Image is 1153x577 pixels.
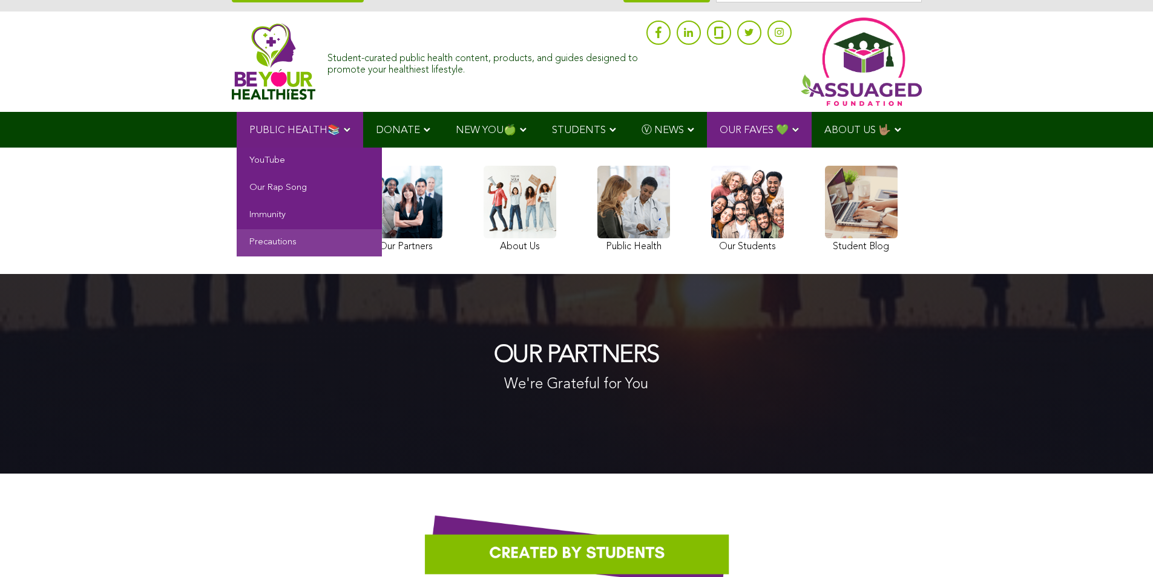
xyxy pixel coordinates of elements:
iframe: Chat Widget [1092,519,1153,577]
img: Assuaged [232,23,316,100]
div: Student-curated public health content, products, and guides designed to promote your healthiest l... [327,47,640,76]
span: ABOUT US 🤟🏽 [824,125,891,135]
a: YouTube [237,148,382,175]
span: DONATE [376,125,420,135]
p: We're Grateful for You [494,375,659,396]
h1: OUR PARTNERS [494,342,659,369]
img: glassdoor [714,27,723,39]
span: NEW YOU🍏 [456,125,516,135]
a: Our Rap Song [237,175,382,202]
span: Ⓥ NEWS [642,125,684,135]
a: Immunity [237,202,382,229]
span: STUDENTS [552,125,606,135]
span: PUBLIC HEALTH📚 [249,125,340,135]
a: Precautions [237,229,382,256]
div: Navigation Menu [232,112,922,148]
img: Assuaged App [801,18,922,106]
span: OUR FAVES 💚 [720,125,789,135]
